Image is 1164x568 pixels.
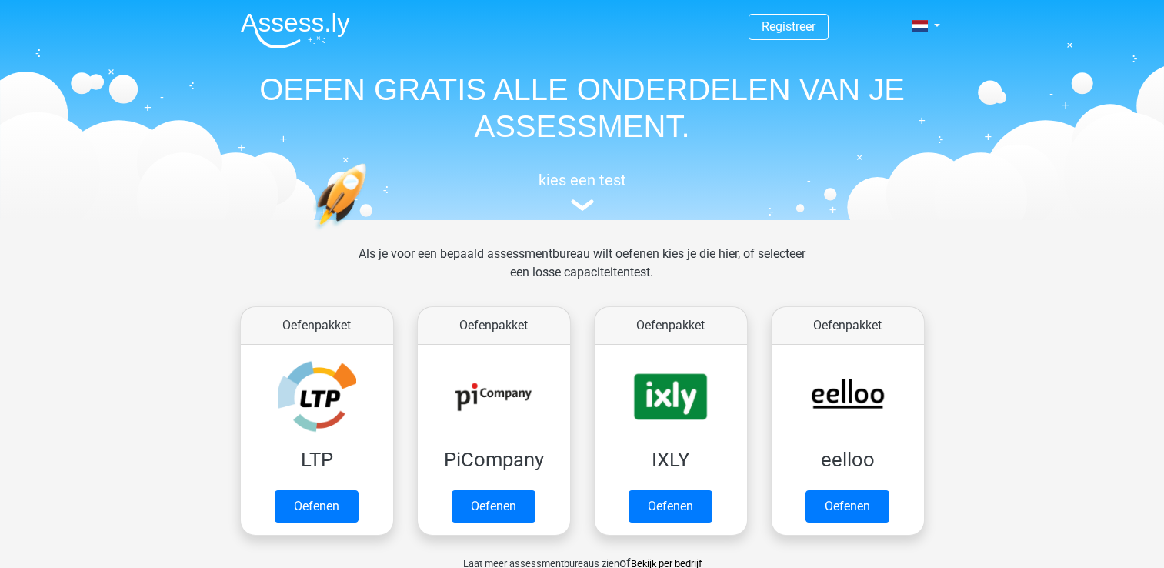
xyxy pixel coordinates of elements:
[241,12,350,48] img: Assessly
[629,490,712,523] a: Oefenen
[762,19,815,34] a: Registreer
[228,171,936,212] a: kies een test
[313,163,426,302] img: oefenen
[452,490,535,523] a: Oefenen
[571,199,594,211] img: assessment
[228,71,936,145] h1: OEFEN GRATIS ALLE ONDERDELEN VAN JE ASSESSMENT.
[805,490,889,523] a: Oefenen
[346,245,818,300] div: Als je voor een bepaald assessmentbureau wilt oefenen kies je die hier, of selecteer een losse ca...
[228,171,936,189] h5: kies een test
[275,490,359,523] a: Oefenen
